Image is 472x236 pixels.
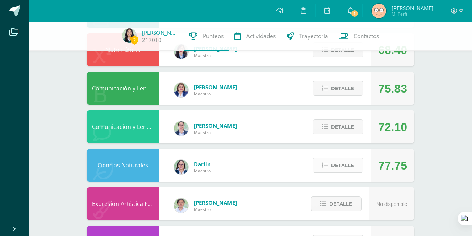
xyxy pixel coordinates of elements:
a: 217010 [142,36,162,44]
a: [PERSON_NAME] [142,29,178,36]
span: Actividades [246,32,276,40]
a: Trayectoria [281,22,334,51]
img: 97caf0f34450839a27c93473503a1ec1.png [174,83,188,97]
span: 2 [130,35,138,44]
div: Comunicación y Lenguaje Inglés [87,110,159,143]
span: Trayectoria [299,32,328,40]
img: 01c6c64f30021d4204c203f22eb207bb.png [174,44,188,59]
div: Comunicación y Lenguaje Idioma Español [87,72,159,105]
img: 06cdb80da18401a16fee8394d0841d36.png [122,28,137,43]
span: [PERSON_NAME] [194,199,237,206]
span: Punteos [203,32,224,40]
div: 77.75 [378,149,407,182]
img: c302dc0627d63e19122ca4fbd2ee1c58.png [372,4,386,18]
span: 1 [351,9,359,17]
span: Detalle [331,159,354,172]
span: Detalle [331,82,354,95]
span: Contactos [354,32,379,40]
span: Maestro [194,91,237,97]
img: 571966f00f586896050bf2f129d9ef0a.png [174,160,188,174]
span: Maestro [194,206,237,212]
img: 8e3dba6cfc057293c5db5c78f6d0205d.png [174,198,188,213]
button: Detalle [313,158,363,173]
div: 75.83 [378,72,407,105]
a: Actividades [229,22,281,51]
button: Detalle [313,81,363,96]
span: [PERSON_NAME] [194,84,237,91]
img: bdeda482c249daf2390eb3a441c038f2.png [174,121,188,136]
span: No disponible [376,201,407,207]
span: [PERSON_NAME] [392,4,433,12]
div: 72.10 [378,111,407,143]
div: Ciencias Naturales [87,149,159,182]
span: Maestro [194,129,237,135]
span: Darlin [194,160,211,168]
a: Punteos [184,22,229,51]
span: Mi Perfil [392,11,433,17]
div: Expresión Artística FORMACIÓN MUSICAL [87,187,159,220]
span: Maestro [194,168,211,174]
button: Detalle [311,196,362,211]
span: [PERSON_NAME] [194,122,237,129]
span: Maestro [194,52,237,58]
span: Detalle [331,120,354,134]
span: Detalle [329,197,352,211]
a: Contactos [334,22,384,51]
button: Detalle [313,119,363,134]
